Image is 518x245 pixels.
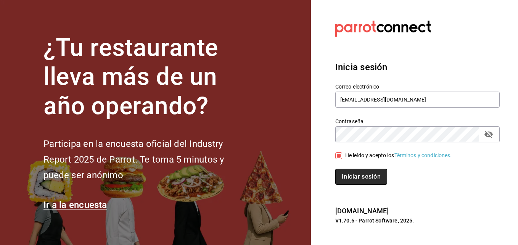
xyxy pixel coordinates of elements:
h2: Participa en la encuesta oficial del Industry Report 2025 de Parrot. Te toma 5 minutos y puede se... [43,136,249,183]
div: He leído y acepto los [345,152,452,160]
a: Términos y condiciones. [394,152,452,158]
label: Contraseña [335,118,500,124]
input: Ingresa tu correo electrónico [335,92,500,108]
h1: ¿Tu restaurante lleva más de un año operando? [43,33,249,121]
a: [DOMAIN_NAME] [335,207,389,215]
h3: Inicia sesión [335,60,500,74]
button: Iniciar sesión [335,169,387,185]
a: Ir a la encuesta [43,200,107,210]
label: Correo electrónico [335,84,500,89]
button: passwordField [482,128,495,141]
p: V1.70.6 - Parrot Software, 2025. [335,217,500,224]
